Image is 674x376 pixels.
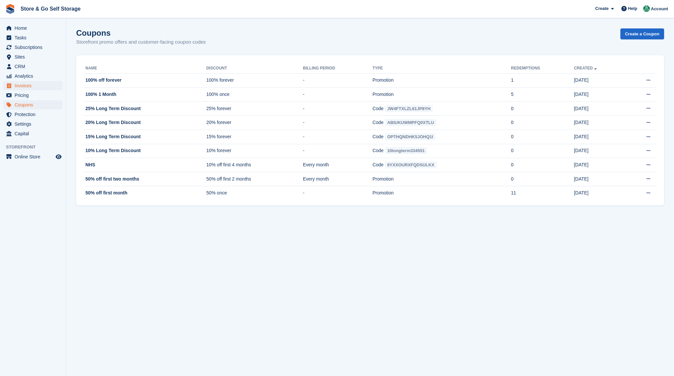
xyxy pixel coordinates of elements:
td: 1 [511,73,574,88]
td: 100% off forever [84,73,206,88]
img: stora-icon-8386f47178a22dfd0bd8f6a31ec36ba5ce8667c1dd55bd0f319d3a0aa187defe.svg [5,4,15,14]
td: - [303,73,372,88]
td: - [303,102,372,116]
td: 0 [511,130,574,144]
td: NHS [84,158,206,172]
td: [DATE] [574,73,626,88]
td: [DATE] [574,88,626,102]
h1: Coupons [76,28,206,37]
span: Online Store [15,152,54,161]
span: Sites [15,52,54,62]
a: menu [3,81,63,90]
td: [DATE] [574,130,626,144]
td: 25% forever [206,102,303,116]
td: 0 [511,102,574,116]
span: Create [595,5,608,12]
a: menu [3,119,63,129]
span: ABIUKUWMPFQ0XTLU [385,119,437,126]
a: menu [3,100,63,109]
a: menu [3,152,63,161]
td: - [303,116,372,130]
span: Capital [15,129,54,138]
td: 10% forever [206,144,303,158]
td: 100% forever [206,73,303,88]
span: Storefront [6,144,66,150]
td: 50% off first month [84,186,206,200]
span: Home [15,23,54,33]
td: 100% once [206,88,303,102]
td: Code [372,130,511,144]
a: Created [574,66,598,70]
td: - [303,88,372,102]
th: Billing Period [303,63,372,74]
td: 15% Long Term Discount [84,130,206,144]
td: 20% Long Term Discount [84,116,206,130]
td: Code [372,144,511,158]
td: Promotion [372,186,511,200]
td: Promotion [372,73,511,88]
a: menu [3,110,63,119]
p: Storefront promo offers and customer-facing coupon codes [76,38,206,46]
a: menu [3,62,63,71]
span: JW4FTXLZL61JP8YH [385,105,433,112]
td: Promotion [372,88,511,102]
td: Every month [303,172,372,186]
td: 25% Long Term Discount [84,102,206,116]
td: Code [372,116,511,130]
td: - [303,186,372,200]
a: menu [3,52,63,62]
td: Code [372,158,511,172]
span: Protection [15,110,54,119]
td: - [303,130,372,144]
td: 100% 1 Month [84,88,206,102]
span: Analytics [15,71,54,81]
td: 50% once [206,186,303,200]
a: menu [3,129,63,138]
td: 0 [511,144,574,158]
td: Promotion [372,172,511,186]
td: 11 [511,186,574,200]
td: 0 [511,116,574,130]
td: - [303,144,372,158]
td: [DATE] [574,186,626,200]
span: Invoices [15,81,54,90]
td: Every month [303,158,372,172]
td: [DATE] [574,102,626,116]
td: [DATE] [574,144,626,158]
img: Adeel Hussain [643,5,650,12]
th: Type [372,63,511,74]
a: menu [3,23,63,33]
td: 20% forever [206,116,303,130]
th: Redemptions [511,63,574,74]
a: Create a Coupon [620,28,664,39]
td: 0 [511,158,574,172]
td: [DATE] [574,172,626,186]
a: menu [3,43,63,52]
td: 0 [511,172,574,186]
th: Discount [206,63,303,74]
td: Code [372,102,511,116]
a: menu [3,33,63,42]
a: Preview store [55,153,63,161]
td: 15% forever [206,130,303,144]
td: 5 [511,88,574,102]
td: 10% off first 4 months [206,158,303,172]
a: Store & Go Self Storage [18,3,83,14]
td: [DATE] [574,158,626,172]
span: OPTHQNDHK5JOHQ1I [385,133,436,140]
span: CRM [15,62,54,71]
td: 50% off first 2 months [206,172,303,186]
td: 10% Long Term Discount [84,144,206,158]
span: Account [651,6,668,12]
td: 50% off first two months [84,172,206,186]
a: menu [3,71,63,81]
a: menu [3,91,63,100]
span: 10longterm334551 [385,147,427,154]
span: Tasks [15,33,54,42]
span: Coupons [15,100,54,109]
span: Help [628,5,637,12]
span: Pricing [15,91,54,100]
span: Settings [15,119,54,129]
th: Name [84,63,206,74]
td: [DATE] [574,116,626,130]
